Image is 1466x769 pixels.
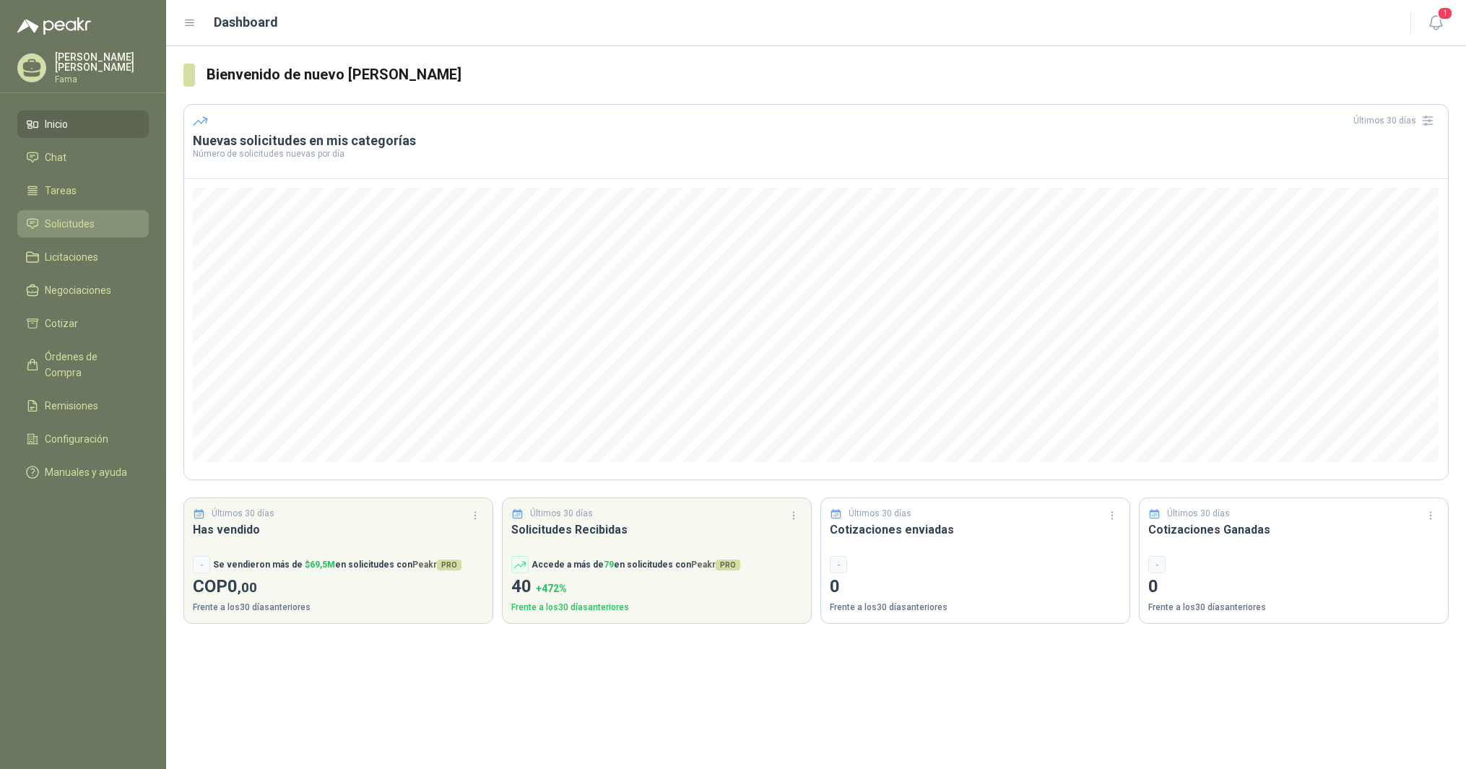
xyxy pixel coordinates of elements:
[17,425,149,453] a: Configuración
[604,560,614,570] span: 79
[17,210,149,238] a: Solicitudes
[193,601,484,614] p: Frente a los 30 días anteriores
[45,464,127,480] span: Manuales y ayuda
[1148,601,1439,614] p: Frente a los 30 días anteriores
[1437,6,1453,20] span: 1
[238,579,257,596] span: ,00
[849,507,911,521] p: Últimos 30 días
[1353,109,1439,132] div: Últimos 30 días
[536,583,567,594] span: + 472 %
[17,17,91,35] img: Logo peakr
[511,601,802,614] p: Frente a los 30 días anteriores
[17,459,149,486] a: Manuales y ayuda
[45,183,77,199] span: Tareas
[17,144,149,171] a: Chat
[830,573,1121,601] p: 0
[212,507,274,521] p: Últimos 30 días
[17,243,149,271] a: Licitaciones
[207,64,1449,86] h3: Bienvenido de nuevo [PERSON_NAME]
[511,573,802,601] p: 40
[227,576,257,596] span: 0
[830,601,1121,614] p: Frente a los 30 días anteriores
[412,560,461,570] span: Peakr
[193,573,484,601] p: COP
[305,560,335,570] span: $ 69,5M
[17,343,149,386] a: Órdenes de Compra
[45,116,68,132] span: Inicio
[716,560,740,570] span: PRO
[55,75,149,84] p: Fama
[214,12,278,32] h1: Dashboard
[437,560,461,570] span: PRO
[45,282,111,298] span: Negociaciones
[45,316,78,331] span: Cotizar
[45,249,98,265] span: Licitaciones
[530,507,593,521] p: Últimos 30 días
[193,556,210,573] div: -
[55,52,149,72] p: [PERSON_NAME] [PERSON_NAME]
[45,349,135,381] span: Órdenes de Compra
[17,310,149,337] a: Cotizar
[45,216,95,232] span: Solicitudes
[830,521,1121,539] h3: Cotizaciones enviadas
[45,149,66,165] span: Chat
[17,277,149,304] a: Negociaciones
[1423,10,1449,36] button: 1
[45,398,98,414] span: Remisiones
[1148,556,1166,573] div: -
[532,558,740,572] p: Accede a más de en solicitudes con
[193,149,1439,158] p: Número de solicitudes nuevas por día
[1148,573,1439,601] p: 0
[830,556,847,573] div: -
[511,521,802,539] h3: Solicitudes Recibidas
[45,431,108,447] span: Configuración
[17,392,149,420] a: Remisiones
[691,560,740,570] span: Peakr
[193,132,1439,149] h3: Nuevas solicitudes en mis categorías
[17,177,149,204] a: Tareas
[1167,507,1230,521] p: Últimos 30 días
[17,110,149,138] a: Inicio
[193,521,484,539] h3: Has vendido
[1148,521,1439,539] h3: Cotizaciones Ganadas
[213,558,461,572] p: Se vendieron más de en solicitudes con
